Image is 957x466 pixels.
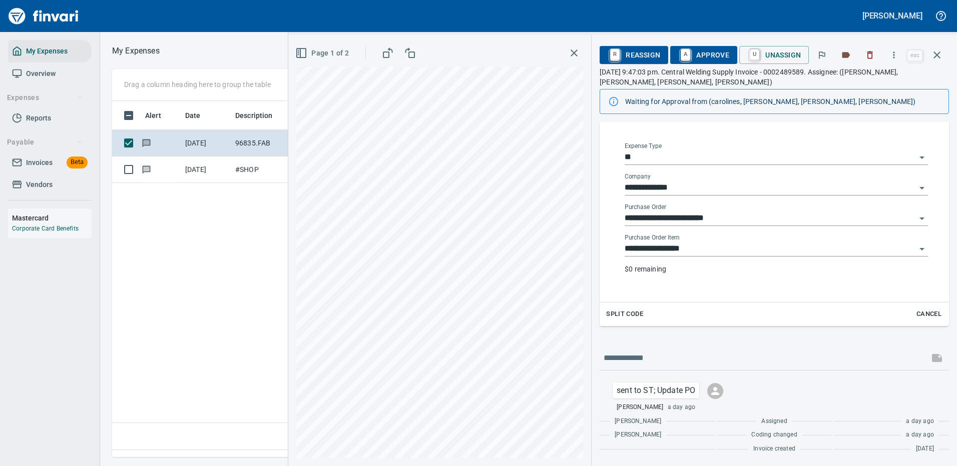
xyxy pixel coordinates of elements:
button: Split Code [604,306,646,322]
span: Date [185,109,214,121]
span: Split Code [606,308,643,320]
button: Open [915,150,929,164]
a: R [610,49,620,60]
label: Expense Type [625,143,662,149]
span: Has messages [141,166,152,172]
span: Has messages [141,139,152,146]
span: Expenses [7,91,83,104]
span: a day ago [668,402,696,412]
button: Payable [3,133,87,151]
span: Date [185,109,201,121]
a: My Expenses [8,40,92,62]
span: [PERSON_NAME] [615,416,661,426]
a: A [681,49,690,60]
span: Beta [67,156,88,168]
div: Expand [600,128,949,326]
span: Cancel [915,308,942,320]
button: Cancel [913,306,945,322]
h6: Mastercard [12,212,92,223]
span: Payable [7,136,83,148]
span: a day ago [906,430,934,440]
button: AApprove [670,46,737,64]
span: Assigned [761,416,787,426]
label: Purchase Order Item [625,234,679,240]
td: [DATE] [181,130,231,156]
p: [DATE] 9:47:03 pm. Central Welding Supply Invoice - 0002489589. Assignee: ([PERSON_NAME], [PERSON... [600,67,949,87]
span: Unassign [747,46,801,63]
button: Discard [859,44,881,66]
span: Reports [26,112,51,124]
span: Invoice created [753,444,795,454]
span: Page 1 of 2 [297,47,349,59]
td: #SHOP [231,156,321,183]
span: Overview [26,67,56,80]
a: InvoicesBeta [8,151,92,174]
p: $0 remaining [625,264,928,274]
a: U [750,49,759,60]
button: [PERSON_NAME] [860,8,925,23]
a: esc [907,50,922,61]
span: Vendors [26,178,53,191]
span: a day ago [906,416,934,426]
h5: [PERSON_NAME] [862,10,922,21]
label: Company [625,173,651,179]
p: My Expenses [112,45,160,57]
button: Labels [835,44,857,66]
img: Finvari [6,4,81,28]
button: Flag [811,44,833,66]
button: Page 1 of 2 [293,44,353,62]
td: 96835.FAB [231,130,321,156]
span: Description [235,109,286,121]
button: RReassign [600,46,668,64]
span: Alert [145,109,161,121]
button: Open [915,211,929,225]
button: More [883,44,905,66]
a: Corporate Card Benefits [12,225,79,232]
nav: breadcrumb [112,45,160,57]
span: This records your message into the invoice and notifies anyone mentioned [925,346,949,370]
a: Reports [8,107,92,129]
span: [PERSON_NAME] [615,430,661,440]
span: Description [235,109,273,121]
span: Invoices [26,156,53,169]
p: Drag a column heading here to group the table [124,79,271,89]
span: Coding changed [751,430,797,440]
label: Purchase Order [625,204,666,210]
p: sent to ST; Update PO [617,384,695,396]
span: [PERSON_NAME] [617,402,663,412]
span: [DATE] [916,444,934,454]
span: My Expenses [26,45,68,57]
a: Vendors [8,173,92,196]
span: Reassign [608,46,660,63]
button: Open [915,181,929,195]
button: UUnassign [739,46,809,64]
td: [DATE] [181,156,231,183]
button: Expenses [3,88,87,107]
a: Overview [8,62,92,85]
span: Alert [145,109,174,121]
div: Waiting for Approval from (carolines, [PERSON_NAME], [PERSON_NAME], [PERSON_NAME]) [625,92,940,110]
button: Open [915,242,929,256]
span: Approve [678,46,729,63]
span: Close invoice [905,43,949,67]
